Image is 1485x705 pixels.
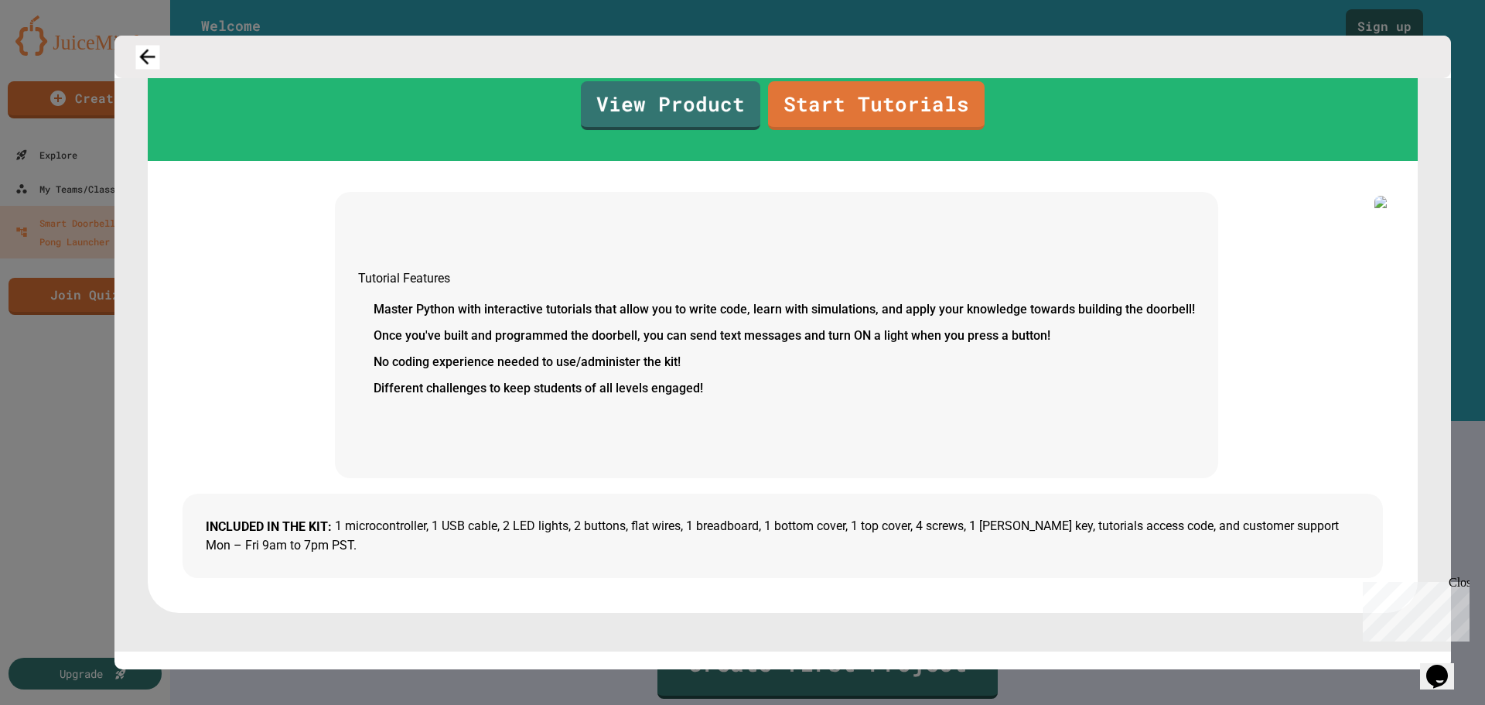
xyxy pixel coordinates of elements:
[374,323,1195,348] li: Once you've built and programmed the doorbell, you can send text messages and turn ON a light whe...
[768,81,985,130] a: Start Tutorials
[206,519,332,534] strong: INCLUDED IN THE KIT:
[581,81,760,130] a: View Product
[1420,643,1470,690] iframe: chat widget
[358,269,1195,288] p: Tutorial Features
[374,297,1195,322] li: Master Python with interactive tutorials that allow you to write code, learn with simulations, an...
[1374,196,1387,482] img: product-images%2FSD%20Image.png
[374,350,1195,375] li: No coding experience needed to use/administer the kit!
[374,376,1195,401] li: Different challenges to keep students of all levels engaged!
[206,517,1360,555] p: 1 microcontroller, 1 USB cable, 2 LED lights, 2 buttons, flat wires, 1 breadboard, 1 bottom cover...
[1357,576,1470,642] iframe: chat widget
[6,6,107,98] div: Chat with us now!Close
